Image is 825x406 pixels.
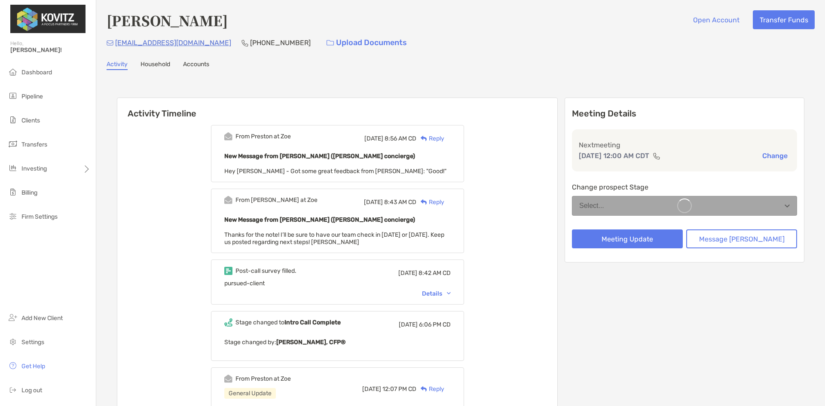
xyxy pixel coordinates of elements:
[419,321,451,328] span: 6:06 PM CD
[224,168,446,175] span: Hey [PERSON_NAME] - Got some great feedback from [PERSON_NAME]: "Good!"
[398,269,417,277] span: [DATE]
[416,385,444,394] div: Reply
[21,165,47,172] span: Investing
[21,93,43,100] span: Pipeline
[579,150,649,161] p: [DATE] 12:00 AM CDT
[686,10,746,29] button: Open Account
[760,151,790,160] button: Change
[21,189,37,196] span: Billing
[572,182,797,192] p: Change prospect Stage
[21,141,47,148] span: Transfers
[115,37,231,48] p: [EMAIL_ADDRESS][DOMAIN_NAME]
[572,108,797,119] p: Meeting Details
[21,213,58,220] span: Firm Settings
[385,135,416,142] span: 8:56 AM CD
[250,37,311,48] p: [PHONE_NUMBER]
[753,10,815,29] button: Transfer Funds
[235,375,291,382] div: From Preston at Zoe
[224,196,232,204] img: Event icon
[21,117,40,124] span: Clients
[321,34,412,52] a: Upload Documents
[8,211,18,221] img: firm-settings icon
[399,321,418,328] span: [DATE]
[141,61,170,70] a: Household
[224,280,265,287] span: pursued-client
[8,360,18,371] img: get-help icon
[224,153,415,160] b: New Message from [PERSON_NAME] ([PERSON_NAME] concierge)
[327,40,334,46] img: button icon
[8,139,18,149] img: transfers icon
[241,40,248,46] img: Phone Icon
[235,133,291,140] div: From Preston at Zoe
[421,136,427,141] img: Reply icon
[364,135,383,142] span: [DATE]
[224,216,415,223] b: New Message from [PERSON_NAME] ([PERSON_NAME] concierge)
[10,46,91,54] span: [PERSON_NAME]!
[235,267,296,275] div: Post-call survey filled.
[21,363,45,370] span: Get Help
[579,140,790,150] p: Next meeting
[447,292,451,295] img: Chevron icon
[21,314,63,322] span: Add New Client
[107,61,128,70] a: Activity
[419,269,451,277] span: 8:42 AM CD
[8,187,18,197] img: billing icon
[8,67,18,77] img: dashboard icon
[117,98,557,119] h6: Activity Timeline
[8,385,18,395] img: logout icon
[384,198,416,206] span: 8:43 AM CD
[224,375,232,383] img: Event icon
[8,336,18,347] img: settings icon
[382,385,416,393] span: 12:07 PM CD
[107,10,228,30] h4: [PERSON_NAME]
[235,196,318,204] div: From [PERSON_NAME] at Zoe
[284,319,341,326] b: Intro Call Complete
[183,61,209,70] a: Accounts
[224,132,232,140] img: Event icon
[8,115,18,125] img: clients icon
[416,134,444,143] div: Reply
[21,339,44,346] span: Settings
[686,229,797,248] button: Message [PERSON_NAME]
[422,290,451,297] div: Details
[362,385,381,393] span: [DATE]
[364,198,383,206] span: [DATE]
[421,386,427,392] img: Reply icon
[8,91,18,101] img: pipeline icon
[276,339,345,346] b: [PERSON_NAME], CFP®
[21,387,42,394] span: Log out
[224,267,232,275] img: Event icon
[416,198,444,207] div: Reply
[572,229,683,248] button: Meeting Update
[653,153,660,159] img: communication type
[235,319,341,326] div: Stage changed to
[421,199,427,205] img: Reply icon
[224,388,276,399] div: General Update
[224,337,451,348] p: Stage changed by:
[107,40,113,46] img: Email Icon
[8,312,18,323] img: add_new_client icon
[10,3,86,34] img: Zoe Logo
[224,231,444,246] span: Thanks for the note! I’ll be sure to have our team check in [DATE] or [DATE]. Keep us posted rega...
[21,69,52,76] span: Dashboard
[224,318,232,327] img: Event icon
[8,163,18,173] img: investing icon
